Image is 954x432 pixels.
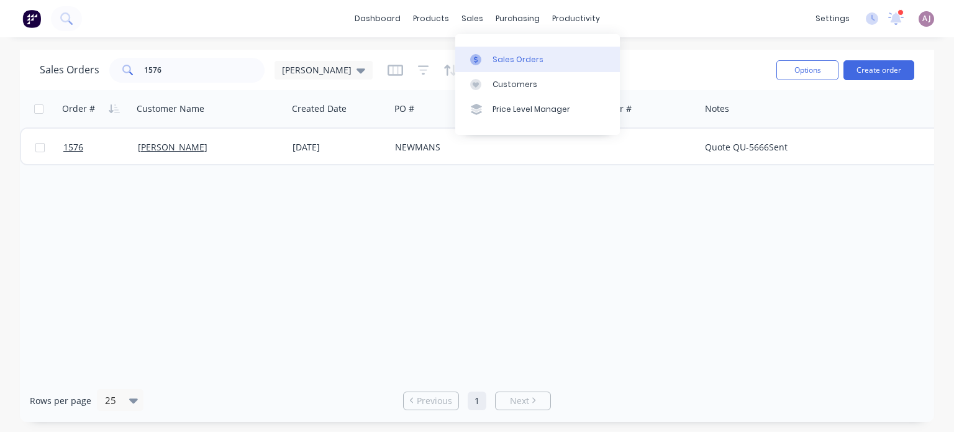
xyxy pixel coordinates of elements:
[455,97,620,122] a: Price Level Manager
[843,60,914,80] button: Create order
[282,63,352,76] span: [PERSON_NAME]
[144,58,265,83] input: Search...
[30,395,91,407] span: Rows per page
[62,103,95,115] div: Order #
[63,129,138,166] a: 1576
[40,64,99,76] h1: Sales Orders
[493,54,543,65] div: Sales Orders
[394,103,414,115] div: PO #
[455,47,620,71] a: Sales Orders
[455,9,489,28] div: sales
[493,104,570,115] div: Price Level Manager
[22,9,41,28] img: Factory
[293,141,385,154] div: [DATE]
[468,392,486,410] a: Page 1 is your current page
[455,72,620,97] a: Customers
[407,9,455,28] div: products
[63,141,83,154] span: 1576
[138,141,207,153] a: [PERSON_NAME]
[705,141,931,154] div: Quote QU-5666Sent
[493,79,537,90] div: Customers
[705,103,729,115] div: Notes
[809,9,856,28] div: settings
[496,395,550,407] a: Next page
[292,103,347,115] div: Created Date
[489,9,546,28] div: purchasing
[404,395,458,407] a: Previous page
[776,60,838,80] button: Options
[417,395,452,407] span: Previous
[398,392,556,410] ul: Pagination
[546,9,606,28] div: productivity
[922,13,931,24] span: AJ
[137,103,204,115] div: Customer Name
[510,395,529,407] span: Next
[395,141,533,154] div: NEWMANS
[348,9,407,28] a: dashboard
